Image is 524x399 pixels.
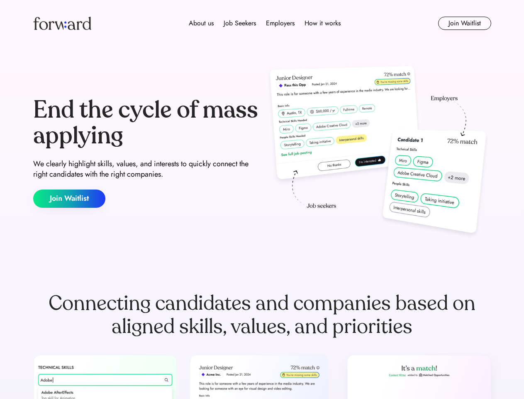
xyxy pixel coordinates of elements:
div: Employers [266,18,295,28]
div: How it works [305,18,341,28]
div: Connecting candidates and companies based on aligned skills, values, and priorities [33,292,491,338]
img: hero-image.png [266,63,491,242]
button: Join Waitlist [438,17,491,30]
div: Job Seekers [224,18,256,28]
div: About us [189,18,214,28]
div: End the cycle of mass applying [33,97,259,148]
button: Join Waitlist [33,190,105,208]
div: We clearly highlight skills, values, and interests to quickly connect the right candidates with t... [33,159,259,180]
img: Forward logo [33,17,91,30]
